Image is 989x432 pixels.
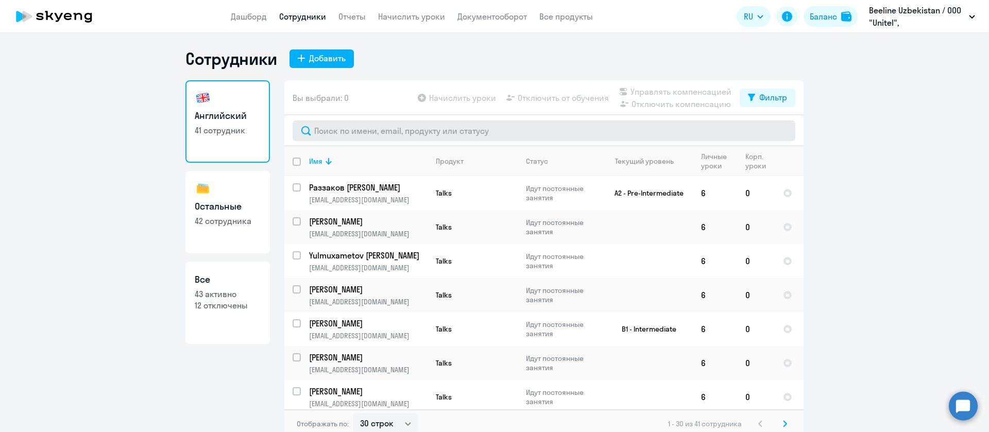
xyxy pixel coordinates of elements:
[864,4,980,29] button: Beeline Uzbekistan / ООО "Unitel", [GEOGRAPHIC_DATA]
[526,320,596,338] p: Идут постоянные занятия
[309,157,322,166] div: Имя
[436,358,452,368] span: Talks
[539,11,593,22] a: Все продукты
[436,157,464,166] div: Продукт
[737,210,775,244] td: 0
[338,11,366,22] a: Отчеты
[737,380,775,414] td: 0
[378,11,445,22] a: Начислить уроки
[693,210,737,244] td: 6
[309,352,425,363] p: [PERSON_NAME]
[309,250,427,261] a: Yulmuxametov [PERSON_NAME]
[195,273,261,286] h3: Все
[737,6,771,27] button: RU
[309,284,425,295] p: [PERSON_NAME]
[745,152,768,170] div: Корп. уроки
[289,49,354,68] button: Добавить
[309,399,427,408] p: [EMAIL_ADDRESS][DOMAIN_NAME]
[309,182,427,193] a: Раззаков [PERSON_NAME]
[737,176,775,210] td: 0
[693,176,737,210] td: 6
[693,346,737,380] td: 6
[436,290,452,300] span: Talks
[309,365,427,374] p: [EMAIL_ADDRESS][DOMAIN_NAME]
[195,300,261,311] p: 12 отключены
[737,244,775,278] td: 0
[597,176,693,210] td: A2 - Pre-Intermediate
[195,90,211,106] img: english
[309,284,427,295] a: [PERSON_NAME]
[309,250,425,261] p: Yulmuxametov [PERSON_NAME]
[309,318,425,329] p: [PERSON_NAME]
[526,252,596,270] p: Идут постоянные занятия
[526,218,596,236] p: Идут постоянные занятия
[526,388,596,406] p: Идут постоянные занятия
[309,352,427,363] a: [PERSON_NAME]
[231,11,267,22] a: Дашборд
[309,157,427,166] div: Имя
[309,297,427,306] p: [EMAIL_ADDRESS][DOMAIN_NAME]
[297,419,349,428] span: Отображать по:
[309,216,425,227] p: [PERSON_NAME]
[526,184,596,202] p: Идут постоянные занятия
[195,200,261,213] h3: Остальные
[597,312,693,346] td: B1 - Intermediate
[457,11,527,22] a: Документооборот
[526,157,548,166] div: Статус
[195,109,261,123] h3: Английский
[309,229,427,238] p: [EMAIL_ADDRESS][DOMAIN_NAME]
[309,52,346,64] div: Добавить
[693,380,737,414] td: 6
[701,152,730,170] div: Личные уроки
[309,386,427,397] a: [PERSON_NAME]
[668,419,742,428] span: 1 - 30 из 41 сотрудника
[737,346,775,380] td: 0
[841,11,851,22] img: balance
[693,312,737,346] td: 6
[185,80,270,163] a: Английский41 сотрудник
[869,4,965,29] p: Beeline Uzbekistan / ООО "Unitel", [GEOGRAPHIC_DATA]
[185,171,270,253] a: Остальные42 сотрудника
[693,278,737,312] td: 6
[309,216,427,227] a: [PERSON_NAME]
[436,222,452,232] span: Talks
[693,244,737,278] td: 6
[436,256,452,266] span: Talks
[436,188,452,198] span: Talks
[526,354,596,372] p: Идут постоянные занятия
[309,331,427,340] p: [EMAIL_ADDRESS][DOMAIN_NAME]
[740,89,795,107] button: Фильтр
[195,180,211,197] img: others
[436,157,517,166] div: Продукт
[759,91,787,103] div: Фильтр
[309,195,427,204] p: [EMAIL_ADDRESS][DOMAIN_NAME]
[293,92,349,104] span: Вы выбрали: 0
[804,6,858,27] button: Балансbalance
[185,262,270,344] a: Все43 активно12 отключены
[810,10,837,23] div: Баланс
[526,157,596,166] div: Статус
[526,286,596,304] p: Идут постоянные занятия
[737,312,775,346] td: 0
[737,278,775,312] td: 0
[195,288,261,300] p: 43 активно
[744,10,753,23] span: RU
[185,48,277,69] h1: Сотрудники
[436,324,452,334] span: Talks
[279,11,326,22] a: Сотрудники
[309,182,425,193] p: Раззаков [PERSON_NAME]
[309,318,427,329] a: [PERSON_NAME]
[195,125,261,136] p: 41 сотрудник
[436,392,452,402] span: Talks
[701,152,737,170] div: Личные уроки
[605,157,692,166] div: Текущий уровень
[745,152,774,170] div: Корп. уроки
[309,263,427,272] p: [EMAIL_ADDRESS][DOMAIN_NAME]
[293,120,795,141] input: Поиск по имени, email, продукту или статусу
[195,215,261,227] p: 42 сотрудника
[309,386,425,397] p: [PERSON_NAME]
[615,157,674,166] div: Текущий уровень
